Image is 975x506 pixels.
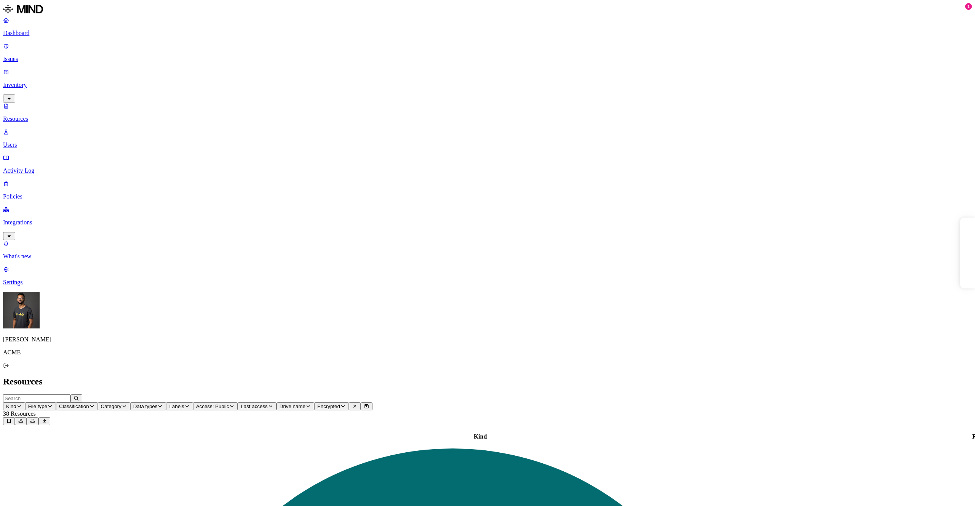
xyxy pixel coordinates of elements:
h2: Resources [3,376,972,387]
img: Amit Cohen [3,292,40,328]
p: Inventory [3,82,972,88]
span: Drive name [280,404,305,409]
div: Kind [4,433,956,440]
span: Encrypted [317,404,340,409]
p: Resources [3,115,972,122]
div: 1 [965,3,972,10]
span: Category [101,404,121,409]
input: Search [3,394,70,402]
span: Data types [133,404,158,409]
span: 38 Resources [3,410,36,417]
p: Users [3,141,972,148]
span: Classification [59,404,89,409]
p: Activity Log [3,167,972,174]
span: Last access [241,404,267,409]
span: Labels [169,404,184,409]
p: ACME [3,349,972,356]
p: Integrations [3,219,972,226]
img: MIND [3,3,43,15]
p: What's new [3,253,972,260]
p: Policies [3,193,972,200]
span: File type [28,404,47,409]
p: Issues [3,56,972,62]
p: Dashboard [3,30,972,37]
span: Access: Public [196,404,229,409]
span: Kind [6,404,16,409]
p: Settings [3,279,972,286]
